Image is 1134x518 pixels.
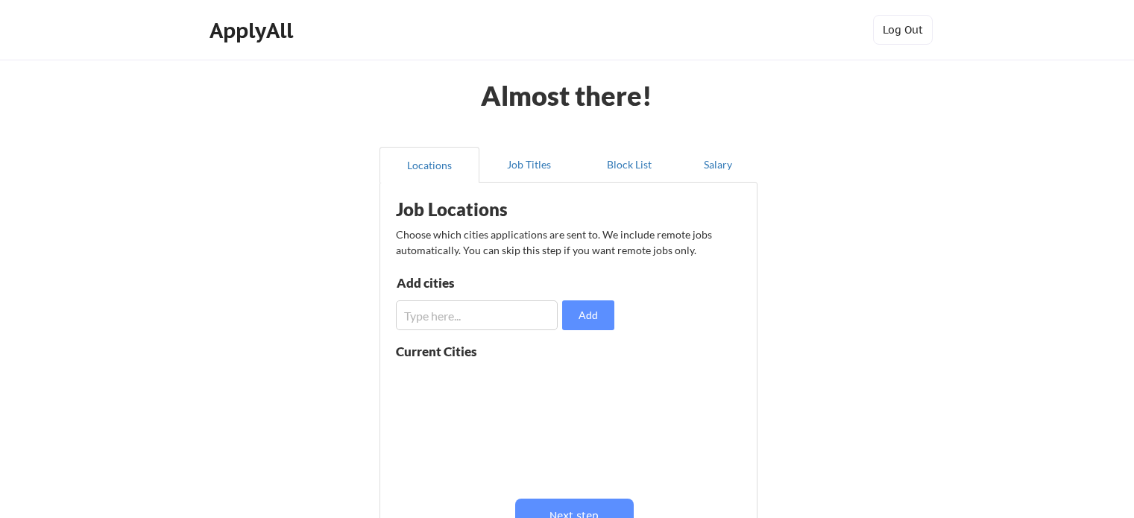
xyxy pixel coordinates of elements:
div: Job Locations [396,200,584,218]
button: Block List [579,147,679,183]
div: ApplyAll [210,18,297,43]
button: Add [562,300,614,330]
div: Choose which cities applications are sent to. We include remote jobs automatically. You can skip ... [396,227,739,258]
div: Add cities [397,277,551,289]
button: Job Titles [479,147,579,183]
div: Current Cities [396,345,509,358]
div: Almost there! [462,82,670,109]
button: Salary [679,147,757,183]
input: Type here... [396,300,558,330]
button: Locations [379,147,479,183]
button: Log Out [873,15,933,45]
